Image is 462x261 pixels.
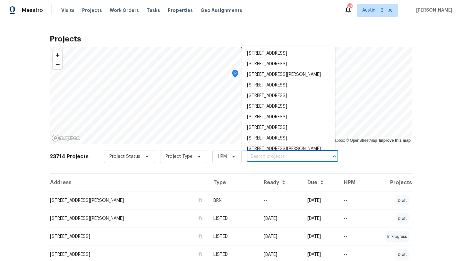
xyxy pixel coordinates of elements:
span: Project Type [166,153,193,160]
td: [DATE] [259,210,302,228]
button: Zoom out [53,60,62,69]
td: LISTED [208,210,259,228]
li: [STREET_ADDRESS] [242,91,335,101]
span: Projects [82,7,102,14]
canvas: Map [50,47,412,144]
li: [STREET_ADDRESS] [242,59,335,69]
div: 47 [347,4,352,10]
button: Copy Address [197,197,203,203]
h2: Projects [50,36,412,42]
h2: 23714 Projects [50,153,89,160]
td: LISTED [208,228,259,246]
a: Mapbox [327,138,345,143]
th: Type [208,174,259,192]
td: [STREET_ADDRESS][PERSON_NAME] [50,210,208,228]
li: [STREET_ADDRESS] [242,133,335,144]
li: [STREET_ADDRESS] [242,48,335,59]
li: [STREET_ADDRESS] [242,80,335,91]
div: draft [395,195,409,206]
th: Address [50,174,208,192]
td: BRN [208,192,259,210]
a: Mapbox homepage [52,134,80,142]
li: [STREET_ADDRESS] [242,122,335,133]
div: Map marker [232,70,238,80]
div: draft [395,213,409,224]
td: -- [339,210,368,228]
li: [STREET_ADDRESS] [242,112,335,122]
span: HPM [218,153,227,160]
button: Copy Address [197,215,203,221]
td: [DATE] [302,210,338,228]
span: Maestro [22,7,43,14]
span: Visits [61,7,74,14]
li: [STREET_ADDRESS][PERSON_NAME] [242,144,335,154]
td: -- [339,192,368,210]
th: HPM [339,174,368,192]
td: -- [259,192,302,210]
span: Work Orders [110,7,139,14]
th: Ready [259,174,302,192]
button: Copy Address [197,233,203,239]
span: Properties [168,7,193,14]
span: Austin + 2 [362,7,383,14]
a: OpenStreetMap [346,138,377,143]
th: Projects [368,174,412,192]
td: [STREET_ADDRESS][PERSON_NAME] [50,192,208,210]
a: Improve this map [379,138,411,143]
li: [STREET_ADDRESS] [242,101,335,112]
button: Copy Address [197,251,203,257]
div: in progress [385,231,409,242]
span: Project Status [109,153,140,160]
input: Search projects [247,152,320,162]
td: [DATE] [259,228,302,246]
span: [PERSON_NAME] [414,7,452,14]
td: [DATE] [302,228,338,246]
button: Zoom in [53,50,62,60]
button: Close [330,152,339,161]
td: -- [339,228,368,246]
span: Tasks [147,8,160,13]
span: Geo Assignments [201,7,242,14]
td: [STREET_ADDRESS] [50,228,208,246]
td: [DATE] [302,192,338,210]
th: Due [302,174,338,192]
div: draft [395,249,409,260]
li: [STREET_ADDRESS][PERSON_NAME] [242,69,335,80]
